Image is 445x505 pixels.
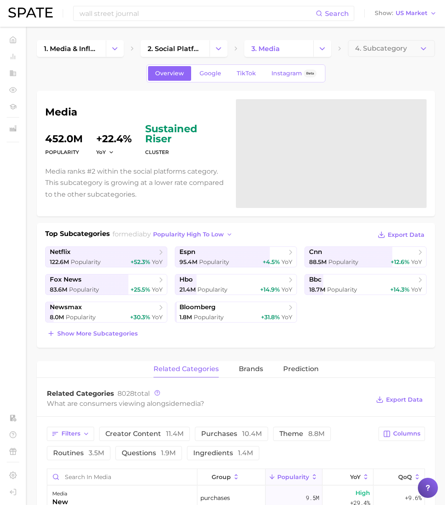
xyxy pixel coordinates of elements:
[151,229,235,240] button: popularity high to low
[266,469,322,485] button: Popularity
[175,302,297,323] a: bloomberg1.8m Popularity+31.8% YoY
[8,8,53,18] img: SPATE
[281,313,292,321] span: YoY
[179,258,197,266] span: 95.4m
[148,66,191,81] a: Overview
[71,258,101,266] span: Popularity
[47,390,114,397] span: Related Categories
[37,40,106,57] a: 1. media & influencers
[44,45,99,53] span: 1. media & influencers
[50,276,82,284] span: fox news
[50,286,67,293] span: 83.6m
[45,246,167,267] a: netflix122.6m Popularity+52.3% YoY
[328,258,358,266] span: Popularity
[327,286,357,293] span: Popularity
[152,313,163,321] span: YoY
[309,248,322,256] span: cnn
[277,474,309,480] span: Popularity
[388,231,425,238] span: Export Data
[281,286,292,293] span: YoY
[153,231,224,238] span: popularity high to low
[375,11,393,15] span: Show
[355,488,370,498] span: High
[45,147,83,157] dt: Popularity
[309,276,322,284] span: bbc
[306,493,319,503] span: 9.5m
[122,450,176,456] span: questions
[309,286,325,293] span: 18.7m
[152,286,163,293] span: YoY
[50,258,69,266] span: 122.6m
[391,258,409,266] span: +12.6%
[179,276,193,284] span: hbo
[390,286,409,293] span: +14.3%
[148,45,202,53] span: 2. social platforms
[398,474,412,480] span: QoQ
[192,66,228,81] a: Google
[153,365,219,373] span: related categories
[179,303,215,311] span: bloomberg
[230,66,263,81] a: TikTok
[271,70,302,77] span: Instagram
[47,398,370,409] div: What are consumers viewing alongside ?
[45,328,140,339] button: Show more subcategories
[155,70,184,77] span: Overview
[57,330,138,337] span: Show more subcategories
[45,107,226,117] h1: media
[242,430,262,438] span: 10.4m
[50,303,82,311] span: newsmax
[325,10,349,18] span: Search
[279,431,325,437] span: theme
[7,486,19,498] a: Log out. Currently logged in with e-mail yumi.toki@spate.nyc.
[376,229,427,241] button: Export Data
[386,396,423,403] span: Export Data
[45,274,167,295] a: fox news83.6m Popularity+25.5% YoY
[244,40,313,57] a: 3. media
[264,66,324,81] a: InstagramBeta
[374,394,425,405] button: Export Data
[179,248,195,256] span: espn
[130,258,150,266] span: +52.3%
[118,390,134,397] span: 8028
[396,11,427,15] span: US Market
[45,229,110,241] h1: Top Subcategories
[197,286,228,293] span: Popularity
[238,449,253,457] span: 1.4m
[96,149,114,156] button: YoY
[239,365,263,373] span: brands
[61,430,80,437] span: Filters
[281,258,292,266] span: YoY
[405,493,422,503] span: +9.6%
[145,124,226,144] span: sustained riser
[304,246,427,267] a: cnn88.5m Popularity+12.6% YoY
[373,8,439,19] button: ShowUS Market
[263,258,280,266] span: +4.5%
[130,313,150,321] span: +30.3%
[199,258,229,266] span: Popularity
[308,430,325,438] span: 8.8m
[212,474,231,480] span: group
[89,449,104,457] span: 3.5m
[145,147,226,157] dt: cluster
[79,6,316,21] input: Search here for a brand, industry, or ingredient
[47,469,197,485] input: Search in media
[52,489,68,499] div: media
[179,400,200,408] span: media
[350,474,361,480] span: YoY
[393,430,420,437] span: Columns
[197,469,265,485] button: group
[194,313,224,321] span: Popularity
[379,427,425,441] button: Columns
[179,313,192,321] span: 1.8m
[237,70,256,77] span: TikTok
[306,70,314,77] span: Beta
[96,124,132,144] dd: +22.4%
[260,286,280,293] span: +14.9%
[179,286,196,293] span: 21.4m
[411,286,422,293] span: YoY
[210,40,228,57] button: Change Category
[141,40,210,57] a: 2. social platforms
[355,45,407,52] span: 4. Subcategory
[105,431,184,437] span: creator content
[50,248,71,256] span: netflix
